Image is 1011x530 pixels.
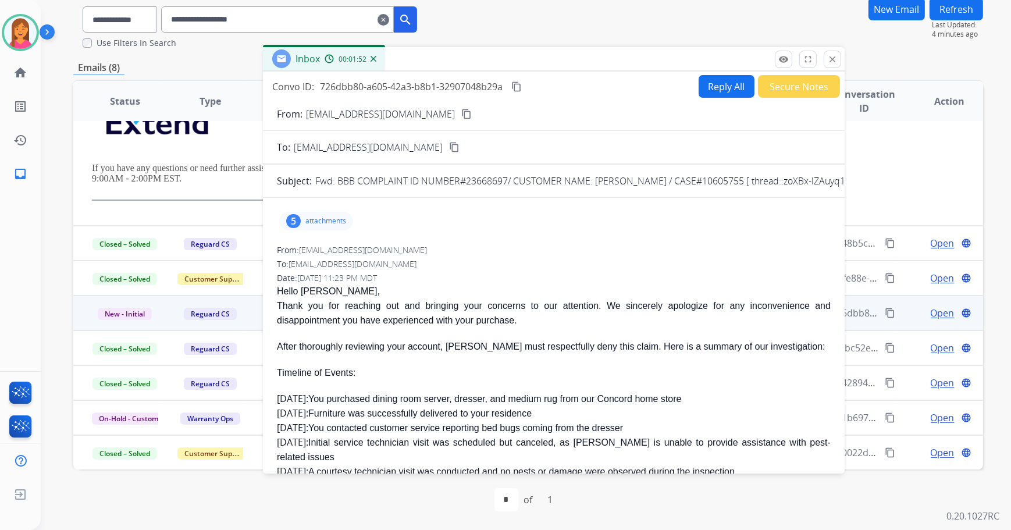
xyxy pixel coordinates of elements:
div: To: [277,258,831,270]
span: 726dbb80-a605-42a3-b8b1-32907048b29a [320,80,503,93]
span: Open [931,376,955,390]
mat-icon: content_copy [885,412,895,423]
span: [EMAIL_ADDRESS][DOMAIN_NAME] [289,258,416,269]
span: Inbox [296,52,320,65]
span: Open [931,236,955,250]
button: Secure Notes [758,75,840,98]
mat-icon: language [961,238,971,248]
mat-icon: remove_red_eye [778,54,789,65]
p: From: [277,107,302,121]
mat-icon: list_alt [13,99,27,113]
th: Action [898,81,983,122]
span: Hello [PERSON_NAME], [277,286,380,296]
mat-icon: content_copy [511,81,522,92]
button: Reply All [699,75,754,98]
mat-icon: content_copy [885,378,895,388]
img: avatar [4,16,37,49]
mat-icon: fullscreen [803,54,813,65]
span: Thank you for reaching out and bringing your concerns to our attention. We sincerely apologize fo... [277,301,831,325]
mat-icon: content_copy [885,343,895,353]
mat-icon: content_copy [885,447,895,458]
span: Furniture was successfully delivered to your residence [277,408,532,418]
mat-icon: language [961,343,971,353]
span: Reguard CS [184,378,237,390]
div: Date: [277,272,831,284]
mat-icon: content_copy [449,142,460,152]
mat-icon: content_copy [885,308,895,318]
span: 4 minutes ago [932,30,983,39]
span: Closed – Solved [92,343,157,355]
span: Closed – Solved [92,273,157,285]
mat-icon: clear [378,13,389,27]
mat-icon: language [961,308,971,318]
span: Open [931,271,955,285]
span: 00:01:52 [339,55,366,64]
p: attachments [305,216,346,226]
p: 0.20.1027RC [946,509,999,523]
span: [DATE] 11:23 PM MDT [297,272,377,283]
span: Conversation ID [831,87,898,115]
span: Reguard CS [184,238,237,250]
mat-icon: inbox [13,167,27,181]
span: Open [931,446,955,460]
span: [EMAIL_ADDRESS][DOMAIN_NAME] [299,244,427,255]
p: Subject: [277,174,312,188]
strong: [DATE]: [277,421,308,434]
p: If you have any questions or need further assistance, reply to this email or give us a call at [P... [92,163,794,184]
div: From: [277,244,831,256]
mat-icon: language [961,447,971,458]
div: 1 [539,488,563,511]
mat-icon: language [961,273,971,283]
span: Warranty Ops [180,412,240,425]
strong: [DATE]: [277,407,308,419]
strong: Timeline of Events: [277,368,355,378]
span: Closed – Solved [92,378,157,390]
strong: [DATE]: [277,465,308,478]
span: Type [200,94,221,108]
span: Status [110,94,140,108]
span: Open [931,306,955,320]
mat-icon: language [961,378,971,388]
mat-icon: language [961,412,971,423]
span: On-Hold - Customer [92,412,172,425]
span: Open [931,341,955,355]
span: Closed – Solved [92,447,157,460]
span: After thoroughly reviewing your account, [PERSON_NAME] must respectfully deny this claim. Here is... [277,342,825,351]
span: A courtesy technician visit was conducted and no pests or damage were observed during the inspection [277,467,735,476]
mat-icon: history [13,133,27,147]
span: Last Updated: [932,20,983,30]
span: Open [931,411,955,425]
span: [EMAIL_ADDRESS][DOMAIN_NAME] [294,140,443,154]
p: Fwd: BBB COMPLAINT ID NUMBER#23668697/ CUSTOMER NAME: [PERSON_NAME] / CASE#10605755 [ thread::zoX... [315,174,902,188]
span: Customer Support [177,273,253,285]
mat-icon: content_copy [885,273,895,283]
label: Use Filters In Search [97,37,176,49]
mat-icon: content_copy [885,238,895,248]
strong: [DATE]: [277,436,308,449]
strong: [DATE]: [277,392,308,405]
span: Reguard CS [184,343,237,355]
mat-icon: home [13,66,27,80]
span: Reguard CS [184,308,237,320]
p: To: [277,140,290,154]
mat-icon: search [398,13,412,27]
div: 5 [286,214,301,228]
span: New - Initial [98,308,152,320]
p: [EMAIL_ADDRESS][DOMAIN_NAME] [306,107,455,121]
span: You purchased dining room server, dresser, and medium rug from our Concord home store [277,394,682,404]
p: Emails (8) [73,61,124,75]
span: Customer Support [177,447,253,460]
span: Closed – Solved [92,238,157,250]
mat-icon: content_copy [461,109,472,119]
div: of [524,493,533,507]
p: Convo ID: [272,80,314,94]
span: Initial service technician visit was scheduled but canceled, as [PERSON_NAME] is unable to provid... [277,437,831,462]
span: You contacted customer service reporting bed bugs coming from the dresser [277,423,623,433]
mat-icon: close [827,54,838,65]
